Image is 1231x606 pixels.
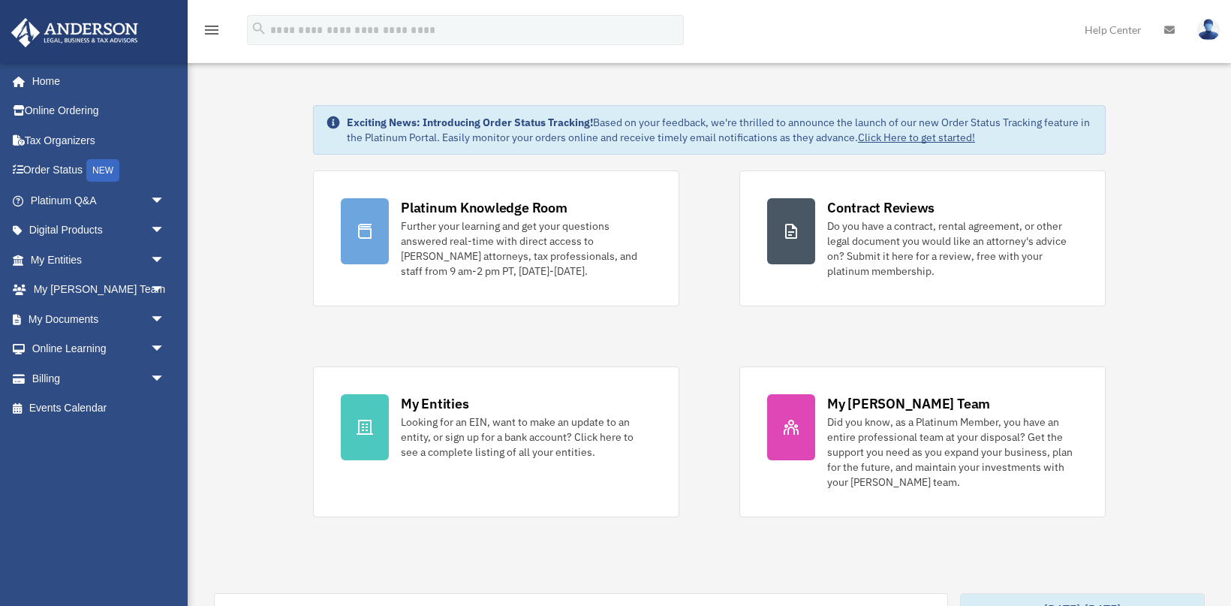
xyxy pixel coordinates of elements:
[347,116,593,129] strong: Exciting News: Introducing Order Status Tracking!
[11,66,180,96] a: Home
[739,366,1106,517] a: My [PERSON_NAME] Team Did you know, as a Platinum Member, you have an entire professional team at...
[251,20,267,37] i: search
[150,304,180,335] span: arrow_drop_down
[739,170,1106,306] a: Contract Reviews Do you have a contract, rental agreement, or other legal document you would like...
[11,245,188,275] a: My Entitiesarrow_drop_down
[313,170,679,306] a: Platinum Knowledge Room Further your learning and get your questions answered real-time with dire...
[11,393,188,424] a: Events Calendar
[150,363,180,394] span: arrow_drop_down
[11,125,188,155] a: Tax Organizers
[150,334,180,365] span: arrow_drop_down
[827,219,1078,279] div: Do you have a contract, rental agreement, or other legal document you would like an attorney's ad...
[11,304,188,334] a: My Documentsarrow_drop_down
[150,216,180,246] span: arrow_drop_down
[11,185,188,216] a: Platinum Q&Aarrow_drop_down
[313,366,679,517] a: My Entities Looking for an EIN, want to make an update to an entity, or sign up for a bank accoun...
[11,155,188,186] a: Order StatusNEW
[401,198,567,217] div: Platinum Knowledge Room
[203,26,221,39] a: menu
[401,415,652,460] div: Looking for an EIN, want to make an update to an entity, or sign up for a bank account? Click her...
[11,96,188,126] a: Online Ordering
[86,159,119,182] div: NEW
[827,198,935,217] div: Contract Reviews
[11,216,188,246] a: Digital Productsarrow_drop_down
[150,275,180,306] span: arrow_drop_down
[11,334,188,364] a: Online Learningarrow_drop_down
[401,219,652,279] div: Further your learning and get your questions answered real-time with direct access to [PERSON_NAM...
[347,115,1093,145] div: Based on your feedback, we're thrilled to announce the launch of our new Order Status Tracking fe...
[203,21,221,39] i: menu
[150,245,180,276] span: arrow_drop_down
[401,394,468,413] div: My Entities
[858,131,975,144] a: Click Here to get started!
[827,415,1078,490] div: Did you know, as a Platinum Member, you have an entire professional team at your disposal? Get th...
[11,363,188,393] a: Billingarrow_drop_down
[150,185,180,216] span: arrow_drop_down
[827,394,990,413] div: My [PERSON_NAME] Team
[7,18,143,47] img: Anderson Advisors Platinum Portal
[11,275,188,305] a: My [PERSON_NAME] Teamarrow_drop_down
[1197,19,1220,41] img: User Pic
